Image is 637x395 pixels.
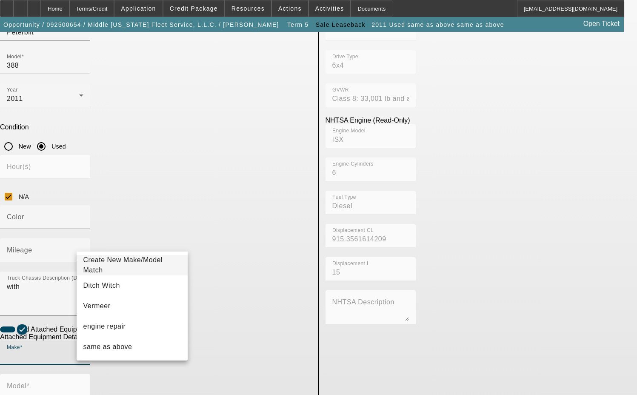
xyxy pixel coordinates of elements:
mat-label: Displacement L [332,261,370,266]
span: Create New Make/Model Match [83,256,163,274]
mat-label: Model [7,54,22,60]
span: Ditch Witch [83,282,120,289]
button: Resources [225,0,271,17]
span: Opportunity / 092500654 / Middle [US_STATE] Fleet Service, L.L.C. / [PERSON_NAME] [3,21,279,28]
mat-label: Truck Chassis Description (Describe the truck chassis only) [7,275,151,281]
span: same as above [83,343,132,350]
mat-label: Mileage [7,246,32,254]
mat-label: GVWR [332,87,349,93]
a: Open Ticket [580,17,623,31]
mat-label: Model [7,382,26,389]
span: Actions [278,5,302,12]
span: Credit Package [170,5,218,12]
button: 2011 Used same as above same as above [369,17,506,32]
label: Used [50,142,66,151]
button: Activities [309,0,351,17]
button: Sale Leaseback [314,17,368,32]
button: Term 5 [284,17,311,32]
mat-label: Displacement CL [332,228,374,233]
span: Vermeer [83,302,111,309]
label: New [17,142,31,151]
label: N/A [17,192,29,201]
span: 2011 Used same as above same as above [371,21,504,28]
mat-label: Make [7,345,20,350]
mat-label: Engine Cylinders [332,161,374,167]
mat-label: Fuel Type [332,195,356,200]
span: engine repair [83,323,126,330]
label: Add Attached Equipment Details [15,326,114,333]
button: Application [114,0,162,17]
mat-label: Engine Model [332,128,366,134]
button: Actions [272,0,308,17]
mat-label: Color [7,213,24,220]
mat-label: Hour(s) [7,163,31,170]
button: Credit Package [163,0,224,17]
span: Term 5 [287,21,309,28]
span: Resources [231,5,265,12]
mat-label: Year [7,87,18,93]
span: 2011 [7,95,23,102]
span: Activities [315,5,344,12]
span: Sale Leaseback [316,21,366,28]
span: Application [121,5,156,12]
mat-label: NHTSA Description [332,298,394,306]
mat-label: Drive Type [332,54,358,60]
